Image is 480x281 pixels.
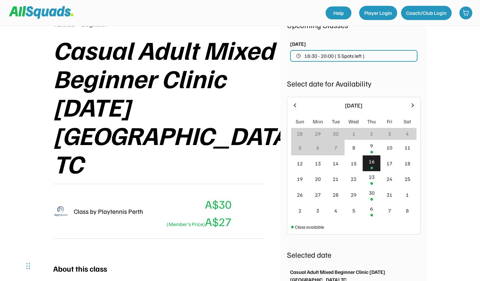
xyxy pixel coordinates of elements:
[297,175,303,183] div: 19
[53,263,107,274] div: About this class
[406,207,409,214] div: 8
[290,50,417,62] button: 18:30 - 20:00 ( 5 Spots left )
[74,206,143,216] div: Class by Playtennis Perth
[388,207,391,214] div: 7
[315,191,321,199] div: 27
[387,191,392,199] div: 31
[406,130,409,138] div: 4
[406,191,409,199] div: 1
[297,191,303,199] div: 26
[334,144,337,151] div: 7
[369,158,375,165] div: 16
[297,160,303,167] div: 12
[404,118,411,125] div: Sat
[405,160,410,167] div: 18
[167,221,205,227] font: (Member's Price)
[333,175,338,183] div: 21
[387,118,392,125] div: Fri
[359,6,397,20] button: Player Login
[352,130,355,138] div: 1
[387,160,392,167] div: 17
[333,130,338,138] div: 30
[315,160,321,167] div: 13
[297,130,303,138] div: 28
[370,130,373,138] div: 2
[351,175,357,183] div: 22
[405,144,410,151] div: 11
[287,249,421,260] div: Selected date
[463,10,469,16] img: shopping-cart-01%20%281%29.svg
[302,101,406,110] div: [DATE]
[352,144,355,151] div: 8
[369,189,375,197] div: 30
[332,118,340,125] div: Tue
[351,191,357,199] div: 29
[304,53,365,58] span: 18:30 - 20:00 ( 5 Spots left )
[313,118,323,125] div: Mon
[405,175,410,183] div: 25
[367,118,376,125] div: Thu
[326,6,351,19] a: Help
[351,160,357,167] div: 15
[388,130,391,138] div: 3
[315,130,321,138] div: 29
[290,40,306,48] div: [DATE]
[316,144,319,151] div: 6
[370,142,373,150] div: 9
[164,213,231,230] div: A$27
[299,207,301,214] div: 2
[53,35,298,177] div: Casual Adult Mixed Beginner Clinic [DATE] [GEOGRAPHIC_DATA] TC
[287,78,421,89] div: Select date for Availability
[316,207,319,214] div: 3
[352,207,355,214] div: 5
[387,144,392,151] div: 10
[333,191,338,199] div: 28
[299,144,301,151] div: 5
[334,207,337,214] div: 4
[53,203,69,219] img: playtennis%20blue%20logo%201.png
[295,224,324,230] div: Class available
[205,195,231,213] div: A$30
[369,173,375,181] div: 23
[333,160,338,167] div: 14
[401,6,452,20] button: Coach/Club Login
[387,175,392,183] div: 24
[9,6,73,18] img: Squad%20Logo.svg
[370,205,373,213] div: 6
[315,175,321,183] div: 20
[296,118,304,125] div: Sun
[348,118,359,125] div: Wed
